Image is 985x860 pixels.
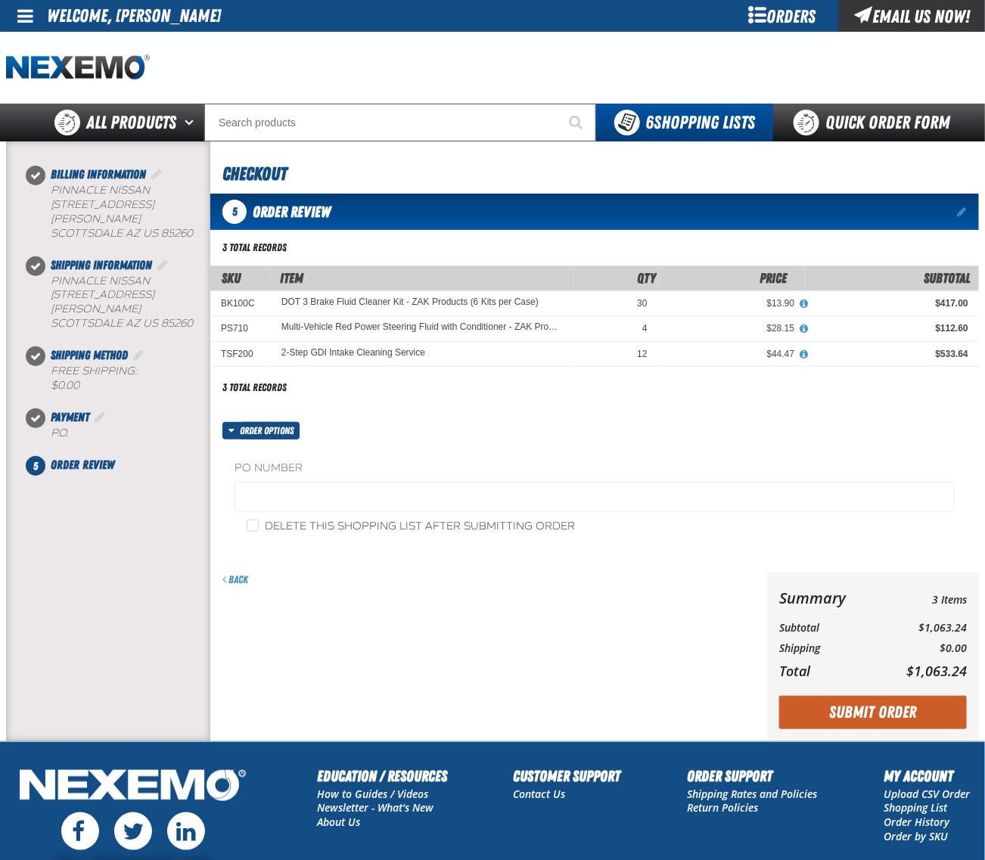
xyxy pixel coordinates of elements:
[281,348,425,359] a: 2-Step GDI Intake Cleaning Service
[247,520,259,532] input: Delete this shopping list after submitting order
[317,765,447,787] h2: Education / Resources
[779,659,878,683] th: Total
[222,200,247,224] span: 5
[6,54,150,81] a: Home
[317,800,433,815] a: Newsletter - What's New
[15,765,250,809] img: Nexemo Logo
[36,456,210,474] li: Order Review. Step 5 of 5. Not Completed
[637,298,647,309] span: 30
[645,112,654,133] strong: 6
[26,456,45,476] span: 5
[143,227,158,240] span: US
[51,427,210,441] div: P.O.
[816,297,968,309] div: $417.00
[317,815,360,829] a: About Us
[222,270,241,286] a: SKU
[760,270,787,286] span: Price
[596,104,773,141] button: You have 6 Shopping Lists. Open to view details
[779,638,878,659] th: Shipping
[179,104,204,141] button: Open All Products pages
[149,167,164,182] a: Edit Billing Information
[51,227,123,240] span: SCOTTSDALE
[558,104,596,141] button: Start Searching
[36,166,210,256] li: Billing Information. Step 1 of 5. Completed
[687,765,817,787] h2: Order Support
[779,618,878,638] th: Subtotal
[638,270,657,286] span: Qty
[92,410,107,424] a: Edit Payment
[514,765,621,787] h2: Customer Support
[210,316,271,341] td: PS710
[126,227,140,240] span: AZ
[155,258,170,272] a: Edit Shipping Information
[878,585,967,611] td: 3 Items
[24,166,210,474] nav: Checkout steps. Current step is Order Review. Step 5 of 5
[642,323,648,334] span: 4
[51,275,150,287] span: Pinnacle Nissan
[253,203,331,221] span: Order Review
[210,291,271,316] td: BK100C
[222,163,287,185] span: Checkout
[36,256,210,347] li: Shipping Information. Step 2 of 5. Completed
[687,787,817,801] a: Shipping Rates and Policies
[51,458,114,472] span: Order Review
[884,815,949,829] a: Order History
[317,787,428,801] a: How to Guides / Videos
[222,573,248,585] a: Back
[687,800,758,815] a: Return Policies
[669,322,795,334] div: $28.15
[210,341,271,366] td: TSF200
[816,348,968,360] div: $533.64
[51,348,128,362] span: Shipping Method
[51,379,79,392] strong: $0.00
[884,787,970,801] a: Upload CSV Order
[222,241,287,255] div: 3 total records
[126,317,140,330] span: AZ
[884,829,948,843] a: Order by SKU
[281,297,539,308] a: DOT 3 Brake Fluid Cleaner Kit - ZAK Products (6 Kits per Case)
[247,520,575,534] label: Delete this shopping list after submitting order
[36,408,210,456] li: Payment. Step 4 of 5. Completed
[957,206,968,217] a: Edit items
[794,348,814,362] button: View All Prices for 2-Step GDI Intake Cleaning Service
[36,346,210,408] li: Shipping Method. Step 3 of 5. Completed
[794,297,814,311] button: View All Prices for DOT 3 Brake Fluid Cleaner Kit - ZAK Products (6 Kits per Case)
[878,638,967,659] td: $0.00
[878,618,967,638] td: $1,063.24
[794,322,814,336] button: View All Prices for Multi-Vehicle Red Power Steering Fluid with Conditioner - ZAK Products
[773,104,978,141] a: Quick Order Form
[240,422,300,439] span: Order options
[669,348,795,360] div: $44.47
[51,288,154,315] span: [STREET_ADDRESS][PERSON_NAME]
[281,322,563,333] a: Multi-Vehicle Red Power Steering Fluid with Conditioner - ZAK Products
[222,380,287,395] div: 3 total records
[51,365,210,393] div: Free Shipping:
[161,317,193,330] bdo: 85260
[51,167,146,182] span: Billing Information
[222,422,300,439] button: Order options
[924,270,970,286] span: Subtotal
[143,317,158,330] span: US
[779,585,878,611] th: Summary
[131,348,146,362] a: Edit Shipping Method
[235,461,955,476] label: PO Number
[204,104,596,141] input: Search
[637,349,647,359] span: 12
[86,109,176,136] span: All Products
[51,410,89,424] span: Payment
[645,112,755,133] span: Shopping Lists
[51,317,123,330] span: SCOTTSDALE
[280,270,303,286] span: Item
[51,198,154,225] span: [STREET_ADDRESS][PERSON_NAME]
[906,662,967,680] span: $1,063.24
[51,184,150,197] span: Pinnacle Nissan
[884,800,947,815] a: Shopping List
[816,322,968,334] div: $112.60
[51,258,152,272] span: Shipping Information
[161,227,193,240] bdo: 85260
[884,765,970,787] h2: My Account
[669,297,795,309] div: $13.90
[779,696,967,729] button: Submit Order
[514,787,566,801] a: Contact Us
